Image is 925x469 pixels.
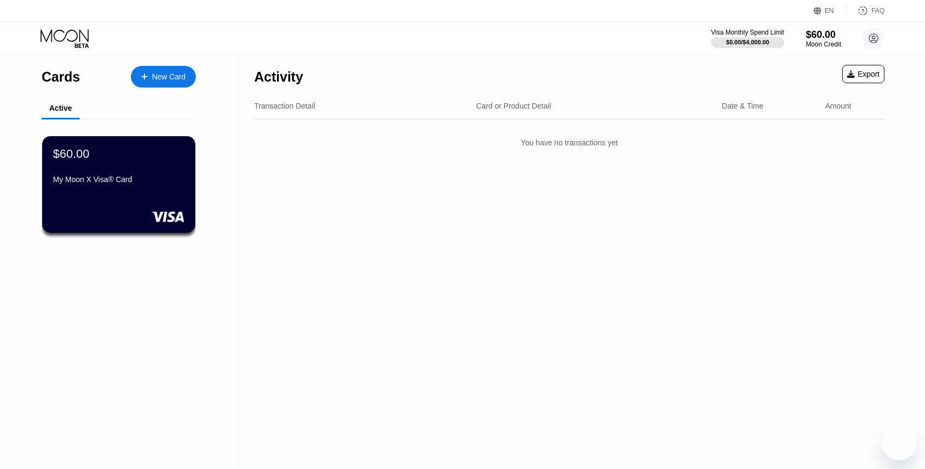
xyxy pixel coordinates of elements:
[806,41,841,48] div: Moon Credit
[152,72,186,82] div: New Card
[847,5,884,16] div: FAQ
[49,104,72,112] div: Active
[871,7,884,15] div: FAQ
[814,5,847,16] div: EN
[806,29,841,48] div: $60.00Moon Credit
[131,66,196,88] div: New Card
[711,29,784,48] div: Visa Monthly Spend Limit$0.00/$4,000.00
[42,69,80,85] div: Cards
[825,7,834,15] div: EN
[847,70,880,78] div: Export
[882,426,916,460] iframe: Button to launch messaging window
[842,65,884,83] div: Export
[825,102,851,110] div: Amount
[53,147,89,161] div: $60.00
[254,128,884,158] div: You have no transactions yet
[254,102,315,110] div: Transaction Detail
[806,29,841,41] div: $60.00
[726,39,769,45] div: $0.00 / $4,000.00
[711,29,784,36] div: Visa Monthly Spend Limit
[722,102,763,110] div: Date & Time
[42,136,195,233] div: $60.00My Moon X Visa® Card
[254,69,303,85] div: Activity
[53,175,184,184] div: My Moon X Visa® Card
[476,102,551,110] div: Card or Product Detail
